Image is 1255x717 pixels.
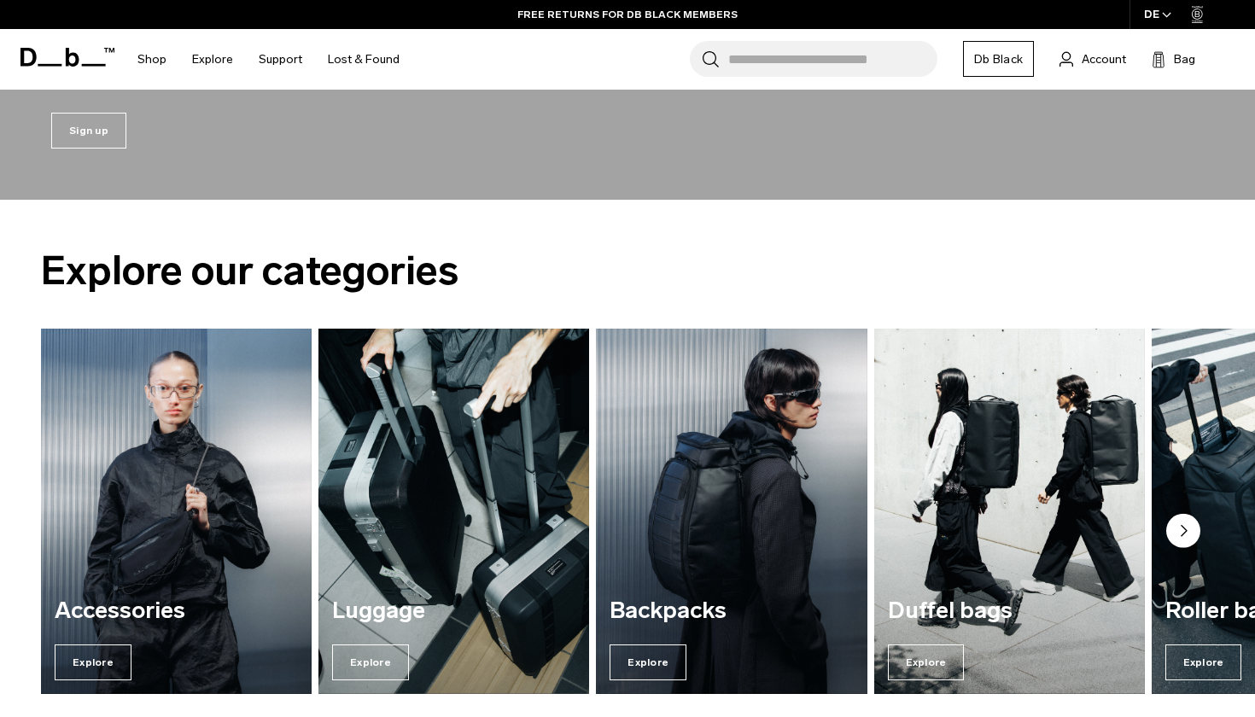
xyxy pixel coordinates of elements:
div: 2 / 7 [318,329,589,694]
h3: Luggage [332,598,575,624]
nav: Main Navigation [125,29,412,90]
h3: Duffel bags [888,598,1131,624]
a: Explore [192,29,233,90]
a: FREE RETURNS FOR DB BLACK MEMBERS [517,7,738,22]
div: 4 / 7 [874,329,1145,694]
a: Sign up [51,113,126,149]
div: 3 / 7 [596,329,867,694]
h2: Explore our categories [41,241,1214,301]
h3: Accessories [55,598,298,624]
span: Explore [610,644,686,680]
span: Explore [1165,644,1242,680]
span: Bag [1174,50,1195,68]
h3: Backpacks [610,598,853,624]
a: Backpacks Explore [596,329,867,694]
a: Luggage Explore [318,329,589,694]
a: Support [259,29,302,90]
a: Duffel bags Explore [874,329,1145,694]
a: Accessories Explore [41,329,312,694]
div: 1 / 7 [41,329,312,694]
span: Explore [888,644,965,680]
a: Account [1059,49,1126,69]
span: Explore [332,644,409,680]
button: Bag [1152,49,1195,69]
button: Next slide [1166,514,1200,551]
a: Db Black [963,41,1034,77]
a: Lost & Found [328,29,400,90]
a: Shop [137,29,166,90]
span: Explore [55,644,131,680]
span: Account [1082,50,1126,68]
